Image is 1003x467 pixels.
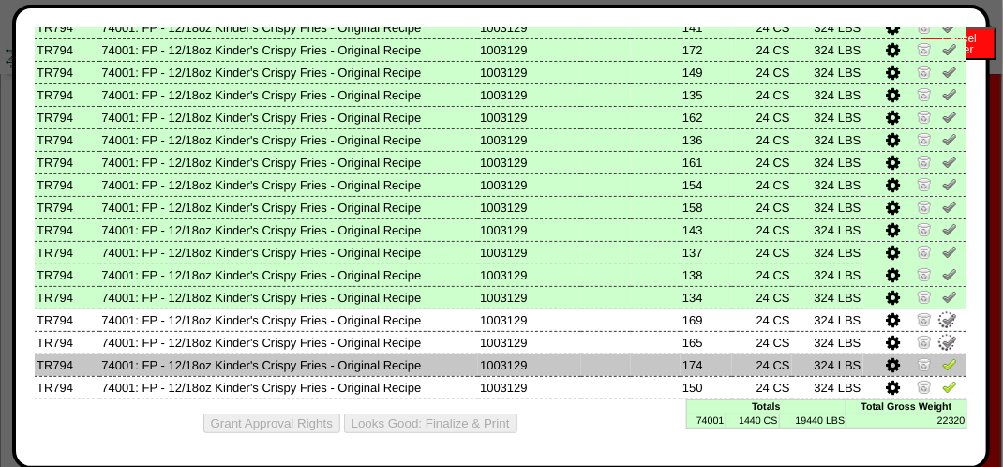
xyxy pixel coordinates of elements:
td: 1003129 [478,264,581,286]
td: 158 [681,196,732,218]
img: Zero Item and Verify [917,356,932,371]
td: TR794 [35,331,99,354]
img: Zero Item and Verify [917,199,932,214]
img: Un-Verify Pick [942,109,957,124]
td: 22320 [846,414,966,428]
td: 324 LBS [792,376,863,399]
td: 24 CS [732,16,791,38]
img: Zero Item and Verify [917,289,932,304]
td: 1003129 [478,218,581,241]
td: TR794 [35,218,99,241]
td: 1003129 [478,331,581,354]
td: 74001: FP - 12/18oz Kinder's Crispy Fries - Original Recipe [99,376,478,399]
td: 154 [681,173,732,196]
img: Un-Verify Pick [942,199,957,214]
img: Zero Item and Verify [917,86,932,101]
td: TR794 [35,376,99,399]
img: Zero Item and Verify [917,379,932,394]
td: 324 LBS [792,38,863,61]
img: Zero Item and Verify [917,64,932,79]
td: 74001: FP - 12/18oz Kinder's Crispy Fries - Original Recipe [99,286,478,309]
td: 74001: FP - 12/18oz Kinder's Crispy Fries - Original Recipe [99,309,478,331]
img: Zero Item and Verify [917,154,932,169]
td: 141 [681,16,732,38]
td: 161 [681,151,732,173]
img: Un-Verify Pick [942,64,957,79]
td: 74001 [686,414,726,428]
img: Zero Item and Verify [917,334,932,349]
td: 74001: FP - 12/18oz Kinder's Crispy Fries - Original Recipe [99,218,478,241]
td: 1003129 [478,128,581,151]
td: 24 CS [732,376,791,399]
td: 324 LBS [792,309,863,331]
td: 324 LBS [792,354,863,376]
td: 137 [681,241,732,264]
td: 324 LBS [792,264,863,286]
td: 74001: FP - 12/18oz Kinder's Crispy Fries - Original Recipe [99,151,478,173]
td: TR794 [35,173,99,196]
td: 24 CS [732,61,791,83]
td: 24 CS [732,38,791,61]
td: TR794 [35,151,99,173]
img: Un-Verify Pick [942,41,957,56]
td: 74001: FP - 12/18oz Kinder's Crispy Fries - Original Recipe [99,106,478,128]
td: 138 [681,264,732,286]
td: 1003129 [478,106,581,128]
img: Un-Verify Pick [942,266,957,281]
td: 74001: FP - 12/18oz Kinder's Crispy Fries - Original Recipe [99,354,478,376]
img: Verify Pick [942,379,957,394]
td: 1003129 [478,376,581,399]
img: Un-Verify Pick [942,289,957,304]
img: Verify Pick [942,356,957,371]
img: Un-Verify Pick [942,221,957,236]
td: 324 LBS [792,16,863,38]
td: 143 [681,218,732,241]
button: Grant Approval Rights [203,414,340,433]
td: 1003129 [478,61,581,83]
td: 24 CS [732,354,791,376]
img: Zero Item and Verify [917,266,932,281]
button: Looks Good: Finalize & Print [344,414,517,433]
img: spinner-alpha-0.gif [936,309,957,330]
td: 1003129 [478,38,581,61]
td: 324 LBS [792,196,863,218]
td: 24 CS [732,128,791,151]
td: TR794 [35,16,99,38]
img: Zero Item and Verify [917,131,932,146]
td: 324 LBS [792,218,863,241]
td: 1003129 [478,151,581,173]
td: 165 [681,331,732,354]
img: Zero Item and Verify [917,311,932,326]
td: TR794 [35,61,99,83]
td: TR794 [35,264,99,286]
img: spinner-alpha-0.gif [936,332,957,353]
td: 24 CS [732,286,791,309]
td: 135 [681,83,732,106]
td: TR794 [35,106,99,128]
img: Zero Item and Verify [917,221,932,236]
td: TR794 [35,241,99,264]
td: 74001: FP - 12/18oz Kinder's Crispy Fries - Original Recipe [99,61,478,83]
td: 1003129 [478,83,581,106]
td: 324 LBS [792,173,863,196]
td: 74001: FP - 12/18oz Kinder's Crispy Fries - Original Recipe [99,128,478,151]
td: 24 CS [732,151,791,173]
td: 162 [681,106,732,128]
img: Zero Item and Verify [917,41,932,56]
td: TR794 [35,309,99,331]
td: 74001: FP - 12/18oz Kinder's Crispy Fries - Original Recipe [99,83,478,106]
td: 74001: FP - 12/18oz Kinder's Crispy Fries - Original Recipe [99,331,478,354]
td: TR794 [35,128,99,151]
td: 24 CS [732,264,791,286]
td: 324 LBS [792,286,863,309]
img: Un-Verify Pick [942,131,957,146]
td: 1003129 [478,354,581,376]
td: 324 LBS [792,151,863,173]
td: 1003129 [478,241,581,264]
td: 24 CS [732,218,791,241]
img: Un-Verify Pick [942,154,957,169]
td: 324 LBS [792,83,863,106]
img: Un-Verify Pick [942,244,957,259]
td: 1440 CS [726,414,779,428]
td: TR794 [35,354,99,376]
